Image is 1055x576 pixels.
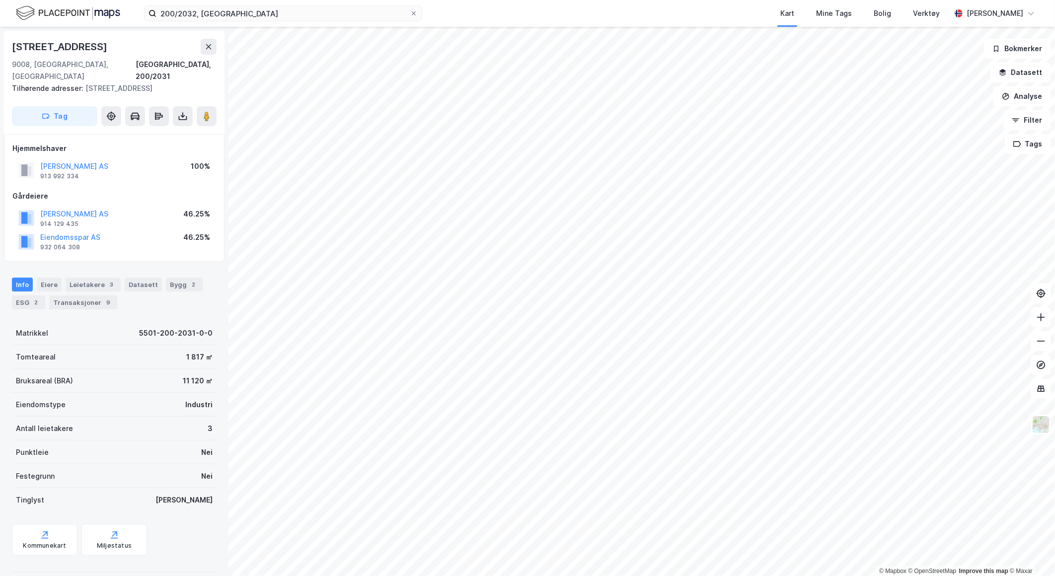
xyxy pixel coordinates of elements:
div: [STREET_ADDRESS] [12,39,109,55]
div: Matrikkel [16,327,48,339]
div: 11 120 ㎡ [183,375,213,387]
div: [PERSON_NAME] [155,494,213,506]
div: 1 817 ㎡ [186,351,213,363]
div: ESG [12,295,45,309]
div: 2 [31,297,41,307]
a: Mapbox [879,568,906,575]
button: Tags [1005,134,1051,154]
div: Festegrunn [16,470,55,482]
button: Bokmerker [984,39,1051,59]
div: Miljøstatus [97,542,132,550]
div: 2 [189,280,199,289]
a: OpenStreetMap [908,568,957,575]
div: Hjemmelshaver [12,143,216,154]
div: Bolig [874,7,891,19]
div: Antall leietakere [16,423,73,434]
button: Tag [12,106,97,126]
button: Filter [1003,110,1051,130]
div: Mine Tags [816,7,852,19]
div: Gårdeiere [12,190,216,202]
div: Nei [201,470,213,482]
div: 9008, [GEOGRAPHIC_DATA], [GEOGRAPHIC_DATA] [12,59,136,82]
div: Eiere [37,278,62,291]
img: Z [1032,415,1051,434]
div: Tomteareal [16,351,56,363]
div: Kommunekart [23,542,66,550]
div: Eiendomstype [16,399,66,411]
div: Verktøy [913,7,940,19]
button: Datasett [990,63,1051,82]
img: logo.f888ab2527a4732fd821a326f86c7f29.svg [16,4,120,22]
div: 100% [191,160,210,172]
span: Tilhørende adresser: [12,84,85,92]
div: Transaksjoner [49,295,117,309]
div: [PERSON_NAME] [967,7,1023,19]
div: 3 [208,423,213,434]
div: Bygg [166,278,203,291]
div: Nei [201,446,213,458]
div: Bruksareal (BRA) [16,375,73,387]
div: Punktleie [16,446,49,458]
div: 9 [103,297,113,307]
div: 3 [107,280,117,289]
button: Analyse [993,86,1051,106]
div: [GEOGRAPHIC_DATA], 200/2031 [136,59,217,82]
div: Industri [185,399,213,411]
div: 932 064 308 [40,243,80,251]
div: Tinglyst [16,494,44,506]
div: Info [12,278,33,291]
div: 5501-200-2031-0-0 [139,327,213,339]
div: [STREET_ADDRESS] [12,82,209,94]
div: 914 129 435 [40,220,78,228]
div: 913 992 334 [40,172,79,180]
div: Kart [780,7,794,19]
div: Kontrollprogram for chat [1005,528,1055,576]
div: 46.25% [183,231,210,243]
div: Datasett [125,278,162,291]
div: Leietakere [66,278,121,291]
a: Improve this map [959,568,1008,575]
div: 46.25% [183,208,210,220]
input: Søk på adresse, matrikkel, gårdeiere, leietakere eller personer [156,6,410,21]
iframe: Chat Widget [1005,528,1055,576]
